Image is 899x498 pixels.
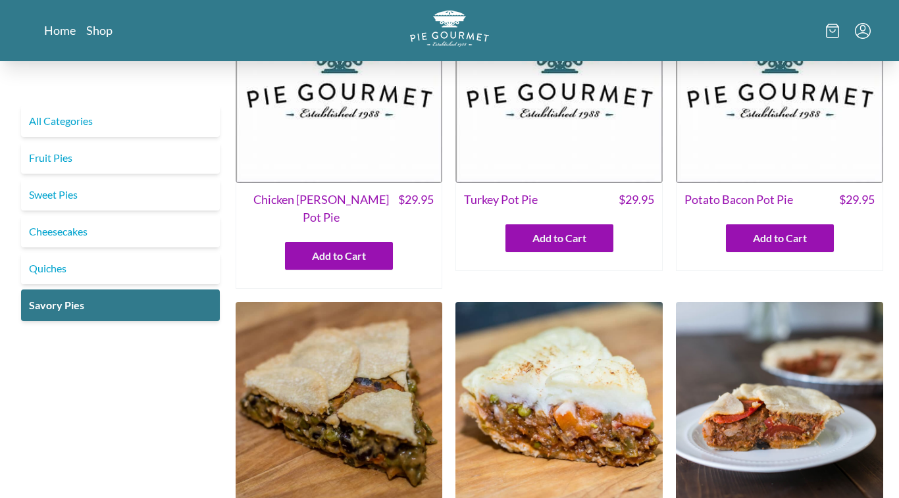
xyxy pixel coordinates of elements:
span: Add to Cart [532,230,586,246]
span: $ 29.95 [839,191,875,209]
a: All Categories [21,105,220,137]
img: logo [410,11,489,47]
a: Home [44,22,76,38]
span: Chicken [PERSON_NAME] Pot Pie [244,191,399,226]
span: Add to Cart [753,230,807,246]
a: Fruit Pies [21,142,220,174]
span: Potato Bacon Pot Pie [684,191,793,209]
a: Shop [86,22,113,38]
span: $ 29.95 [398,191,434,226]
span: $ 29.95 [619,191,654,209]
button: Menu [855,23,871,39]
a: Quiches [21,253,220,284]
button: Add to Cart [505,224,613,252]
a: Logo [410,11,489,51]
span: Turkey Pot Pie [464,191,538,209]
button: Add to Cart [285,242,393,270]
button: Add to Cart [726,224,834,252]
a: Sweet Pies [21,179,220,211]
span: Add to Cart [312,248,366,264]
a: Savory Pies [21,289,220,321]
a: Cheesecakes [21,216,220,247]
